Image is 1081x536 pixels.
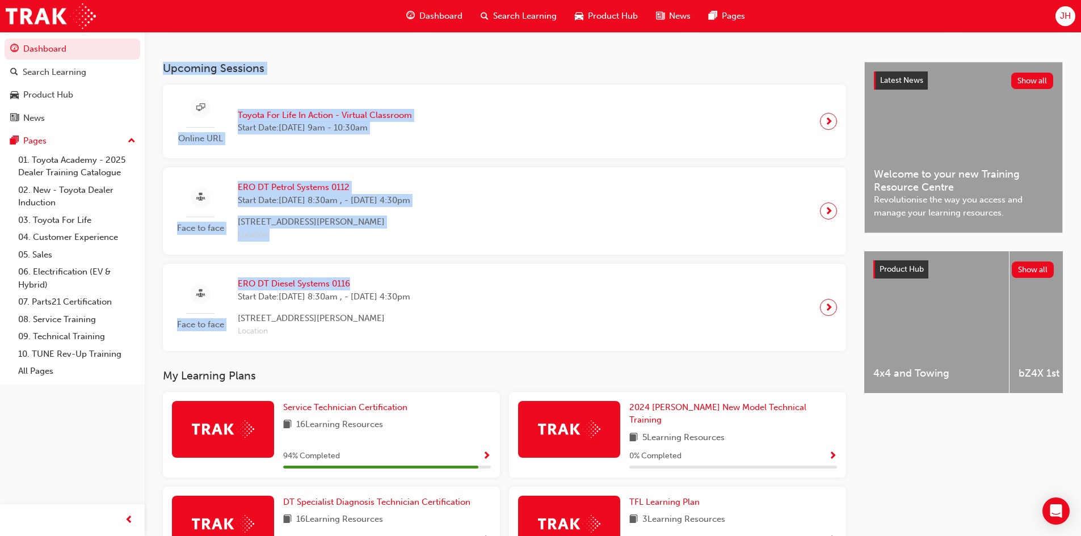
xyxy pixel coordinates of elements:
[825,299,833,315] span: next-icon
[482,451,491,462] span: Show Progress
[642,513,725,527] span: 3 Learning Resources
[192,515,254,533] img: Trak
[406,9,415,23] span: guage-icon
[238,181,410,194] span: ERO DT Petrol Systems 0112
[238,109,412,122] span: Toyota For Life In Action - Virtual Classroom
[482,449,491,463] button: Show Progress
[864,62,1063,233] a: Latest NewsShow allWelcome to your new Training Resource CentreRevolutionise the way you access a...
[656,9,664,23] span: news-icon
[238,277,410,290] span: ERO DT Diesel Systems 0116
[722,10,745,23] span: Pages
[5,130,140,151] button: Pages
[172,176,837,246] a: Face to faceERO DT Petrol Systems 0112Start Date:[DATE] 8:30am , - [DATE] 4:30pm[STREET_ADDRESS][...
[14,345,140,363] a: 10. TUNE Rev-Up Training
[1060,10,1071,23] span: JH
[238,229,410,242] span: Location
[14,229,140,246] a: 04. Customer Experience
[5,85,140,105] a: Product Hub
[880,75,923,85] span: Latest News
[629,513,638,527] span: book-icon
[283,418,292,432] span: book-icon
[629,401,837,427] a: 2024 [PERSON_NAME] New Model Technical Training
[538,420,600,438] img: Trak
[880,264,924,274] span: Product Hub
[5,36,140,130] button: DashboardSearch LearningProduct HubNews
[629,496,704,509] a: TFL Learning Plan
[588,10,638,23] span: Product Hub
[196,191,205,205] span: sessionType_FACE_TO_FACE-icon
[5,62,140,83] a: Search Learning
[1042,497,1070,525] div: Open Intercom Messenger
[283,513,292,527] span: book-icon
[10,67,18,78] span: search-icon
[283,497,470,507] span: DT Specialist Diagnosis Technician Certification
[172,222,229,235] span: Face to face
[874,193,1053,219] span: Revolutionise the way you access and manage your learning resources.
[642,431,725,445] span: 5 Learning Resources
[397,5,472,28] a: guage-iconDashboard
[14,362,140,380] a: All Pages
[647,5,700,28] a: news-iconNews
[238,312,410,325] span: [STREET_ADDRESS][PERSON_NAME]
[23,88,73,102] div: Product Hub
[629,497,700,507] span: TFL Learning Plan
[538,515,600,533] img: Trak
[14,311,140,328] a: 08. Service Training
[196,101,205,115] span: sessionType_ONLINE_URL-icon
[709,9,717,23] span: pages-icon
[10,90,19,100] span: car-icon
[163,62,846,75] h3: Upcoming Sessions
[874,71,1053,90] a: Latest NewsShow all
[128,134,136,149] span: up-icon
[828,451,837,462] span: Show Progress
[5,108,140,129] a: News
[238,121,412,134] span: Start Date: [DATE] 9am - 10:30am
[6,3,96,29] img: Trak
[10,136,19,146] span: pages-icon
[1012,261,1054,278] button: Show all
[196,287,205,301] span: sessionType_FACE_TO_FACE-icon
[172,94,837,150] a: Online URLToyota For Life In Action - Virtual ClassroomStart Date:[DATE] 9am - 10:30am
[472,5,566,28] a: search-iconSearch Learning
[825,203,833,219] span: next-icon
[14,212,140,229] a: 03. Toyota For Life
[14,246,140,264] a: 05. Sales
[283,496,475,509] a: DT Specialist Diagnosis Technician Certification
[481,9,489,23] span: search-icon
[575,9,583,23] span: car-icon
[163,369,846,382] h3: My Learning Plans
[238,194,410,207] span: Start Date: [DATE] 8:30am , - [DATE] 4:30pm
[1011,73,1054,89] button: Show all
[700,5,754,28] a: pages-iconPages
[172,132,229,145] span: Online URL
[238,290,410,303] span: Start Date: [DATE] 8:30am , - [DATE] 4:30pm
[669,10,691,23] span: News
[23,66,86,79] div: Search Learning
[825,113,833,129] span: next-icon
[14,328,140,345] a: 09. Technical Training
[296,418,383,432] span: 16 Learning Resources
[874,168,1053,193] span: Welcome to your new Training Resource Centre
[172,318,229,331] span: Face to face
[873,260,1054,278] a: Product HubShow all
[14,263,140,293] a: 06. Electrification (EV & Hybrid)
[283,450,340,463] span: 94 % Completed
[192,420,254,438] img: Trak
[283,401,412,414] a: Service Technician Certification
[238,325,410,338] span: Location
[566,5,647,28] a: car-iconProduct Hub
[23,134,47,147] div: Pages
[629,431,638,445] span: book-icon
[14,151,140,182] a: 01. Toyota Academy - 2025 Dealer Training Catalogue
[873,367,1000,380] span: 4x4 and Towing
[14,182,140,212] a: 02. New - Toyota Dealer Induction
[629,450,682,463] span: 0 % Completed
[828,449,837,463] button: Show Progress
[1055,6,1075,26] button: JH
[419,10,462,23] span: Dashboard
[172,273,837,342] a: Face to faceERO DT Diesel Systems 0116Start Date:[DATE] 8:30am , - [DATE] 4:30pm[STREET_ADDRESS][...
[125,513,133,527] span: prev-icon
[283,402,407,412] span: Service Technician Certification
